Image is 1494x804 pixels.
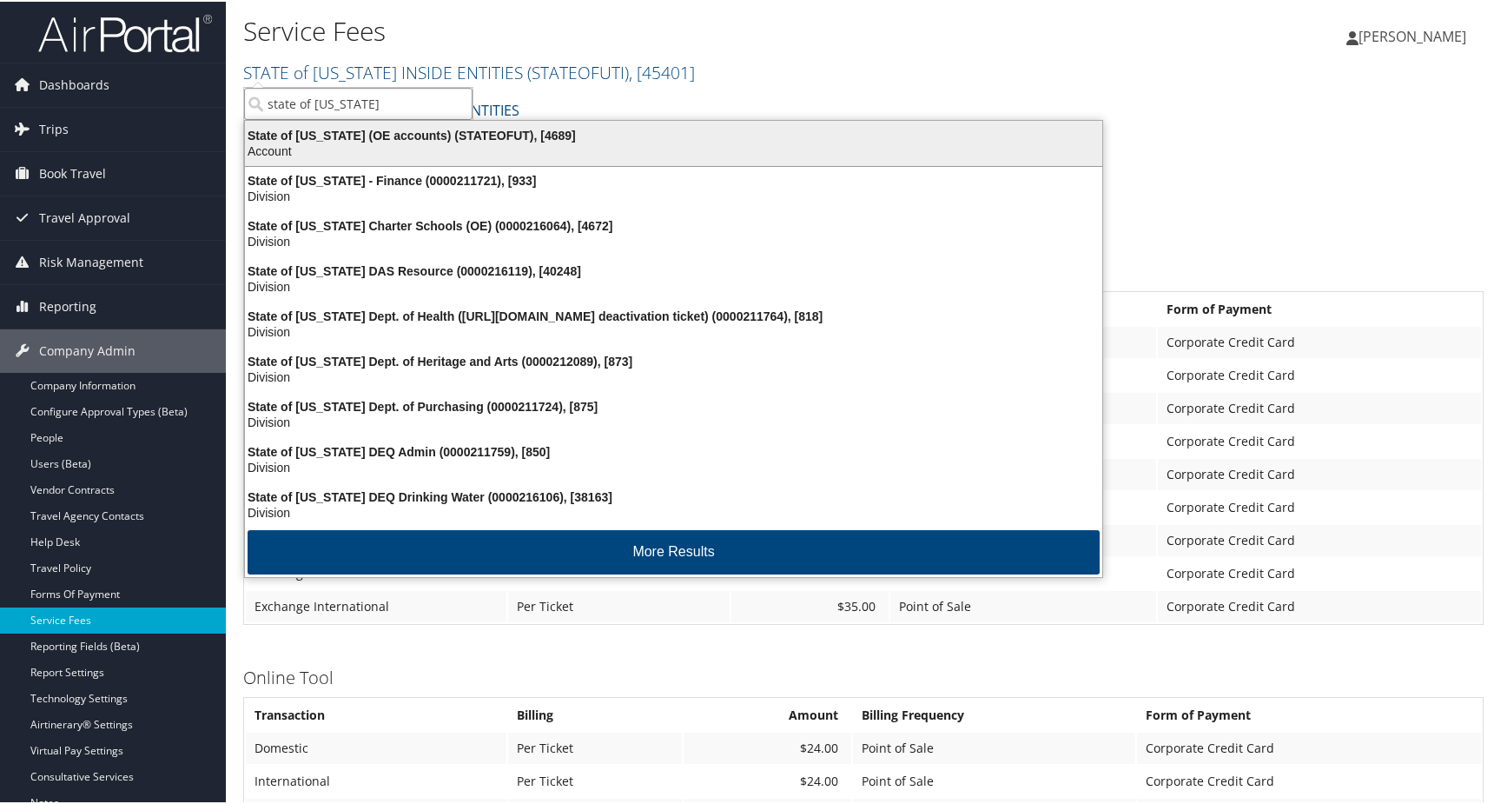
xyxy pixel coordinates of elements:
[235,307,1113,322] div: State of [US_STATE] Dept. of Health ([URL][DOMAIN_NAME] deactivation ticket) (0000211764), [818]
[235,277,1113,293] div: Division
[235,142,1113,157] div: Account
[244,86,473,118] input: Search Accounts
[508,764,682,795] td: Per Ticket
[1158,358,1481,389] td: Corporate Credit Card
[527,59,629,83] span: ( STATEOFUTI )
[246,589,506,621] td: Exchange International
[235,488,1113,503] div: State of [US_STATE] DEQ Drinking Water (0000216106), [38163]
[246,698,506,729] th: Transaction
[508,589,730,621] td: Per Ticket
[508,698,682,729] th: Billing
[629,59,695,83] span: , [ 45401 ]
[39,106,69,150] span: Trips
[235,368,1113,383] div: Division
[235,216,1113,232] div: State of [US_STATE] Charter Schools (OE) (0000216064), [4672]
[248,528,1100,573] button: More Results
[243,11,1070,48] h1: Service Fees
[246,764,506,795] td: International
[1358,25,1466,44] span: [PERSON_NAME]
[39,328,136,371] span: Company Admin
[1158,424,1481,455] td: Corporate Credit Card
[235,187,1113,203] div: Division
[508,731,682,762] td: Per Ticket
[235,397,1113,413] div: State of [US_STATE] Dept. of Purchasing (0000211724), [875]
[1137,731,1481,762] td: Corporate Credit Card
[890,589,1156,621] td: Point of Sale
[1158,490,1481,522] td: Corporate Credit Card
[38,11,212,52] img: airportal-logo.png
[731,589,889,621] td: $35.00
[39,239,143,282] span: Risk Management
[243,664,1484,688] h3: Online Tool
[235,262,1113,277] div: State of [US_STATE] DAS Resource (0000216119), [40248]
[1158,523,1481,555] td: Corporate Credit Card
[243,59,695,83] a: STATE of [US_STATE] INSIDE ENTITIES
[235,442,1113,458] div: State of [US_STATE] DEQ Admin (0000211759), [850]
[684,698,851,729] th: Amount
[235,352,1113,368] div: State of [US_STATE] Dept. of Heritage and Arts (0000212089), [873]
[235,503,1113,519] div: Division
[39,195,130,238] span: Travel Approval
[1158,556,1481,588] td: Corporate Credit Card
[39,150,106,194] span: Book Travel
[853,698,1135,729] th: Billing Frequency
[39,283,96,327] span: Reporting
[1158,292,1481,323] th: Form of Payment
[1346,9,1484,61] a: [PERSON_NAME]
[235,232,1113,248] div: Division
[235,126,1113,142] div: State of [US_STATE] (OE accounts) (STATEOFUT), [4689]
[235,171,1113,187] div: State of [US_STATE] - Finance (0000211721), [933]
[1158,325,1481,356] td: Corporate Credit Card
[246,731,506,762] td: Domestic
[1137,764,1481,795] td: Corporate Credit Card
[39,62,109,105] span: Dashboards
[684,731,851,762] td: $24.00
[1137,698,1481,729] th: Form of Payment
[1158,391,1481,422] td: Corporate Credit Card
[1158,457,1481,488] td: Corporate Credit Card
[853,764,1135,795] td: Point of Sale
[684,764,851,795] td: $24.00
[235,413,1113,429] div: Division
[235,458,1113,474] div: Division
[1158,589,1481,621] td: Corporate Credit Card
[853,731,1135,762] td: Point of Sale
[235,322,1113,338] div: Division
